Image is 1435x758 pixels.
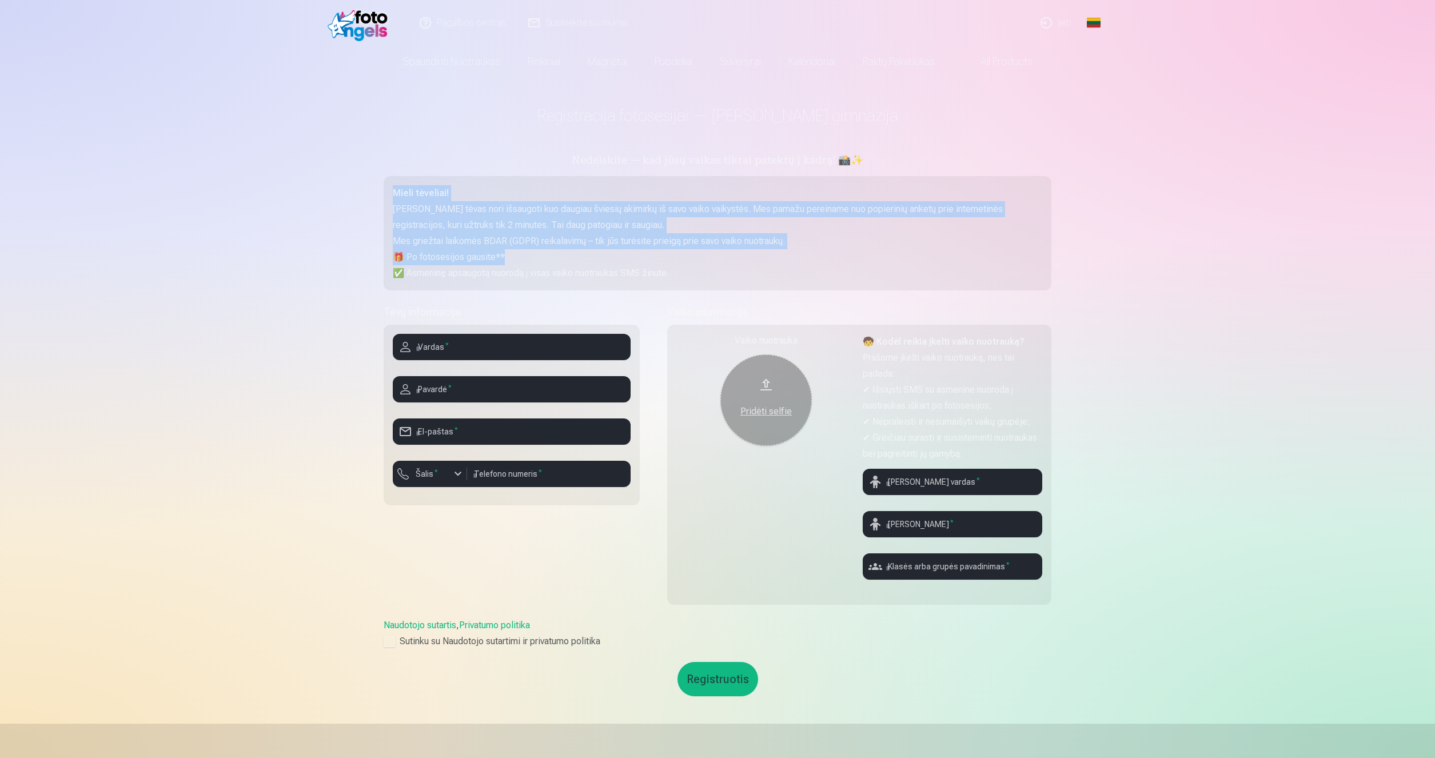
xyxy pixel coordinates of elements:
p: ✔ Išsiųsti SMS su asmenine nuoroda į nuotraukas iškart po fotosesijos; [863,382,1042,414]
label: Šalis [411,468,443,480]
a: Naudotojo sutartis [384,620,456,631]
p: Mes griežtai laikomės BDAR (GDPR) reikalavimų – tik jūs turėsite prieigą prie savo vaiko nuotraukų. [393,233,1042,249]
p: 🎁 Po fotosesijos gausite** [393,249,1042,265]
p: Prašome įkelti vaiko nuotrauką, nes tai padeda: [863,350,1042,382]
strong: 🧒 Kodėl reikia įkelti vaiko nuotrauką? [863,336,1025,347]
button: Registruotis [677,662,758,696]
div: Vaiko nuotrauka [676,334,856,348]
a: Puodeliai [641,46,706,78]
h1: Registracija fotosesijai — [PERSON_NAME] gimnazija [384,105,1051,126]
button: Šalis* [393,461,467,487]
a: Spausdinti nuotraukas [389,46,514,78]
h5: Nedelskite — kad jūsų vaikas tikrai patektų į kadrą! 📸✨ [384,153,1051,169]
h5: Tėvų informacija [384,304,640,320]
a: Magnetai [574,46,641,78]
p: ✔ Nepraleisti ir nesumaišyti vaikų grupėje; [863,414,1042,430]
a: Rinkiniai [514,46,574,78]
label: Sutinku su Naudotojo sutartimi ir privatumo politika [384,635,1051,648]
a: Privatumo politika [459,620,530,631]
div: , [384,619,1051,648]
div: Pridėti selfie [732,405,800,418]
a: Kalendoriai [775,46,849,78]
p: [PERSON_NAME] tėvas nori išsaugoti kuo daugiau šviesių akimirkų iš savo vaiko vaikystės. Mes pama... [393,201,1042,233]
strong: Mieli tėveliai! [393,187,449,198]
p: ✔ Greičiau surasti ir susisteminti nuotraukas bei pagreitinti jų gamybą. [863,430,1042,462]
h5: Vaiko informacija [667,304,1051,320]
a: Suvenyrai [706,46,775,78]
a: All products [948,46,1046,78]
a: Raktų pakabukas [849,46,948,78]
button: Pridėti selfie [720,354,812,446]
p: ✅ Asmeninę apsaugotą nuorodą į visas vaiko nuotraukas SMS žinute. [393,265,1042,281]
img: /fa2 [328,5,393,41]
